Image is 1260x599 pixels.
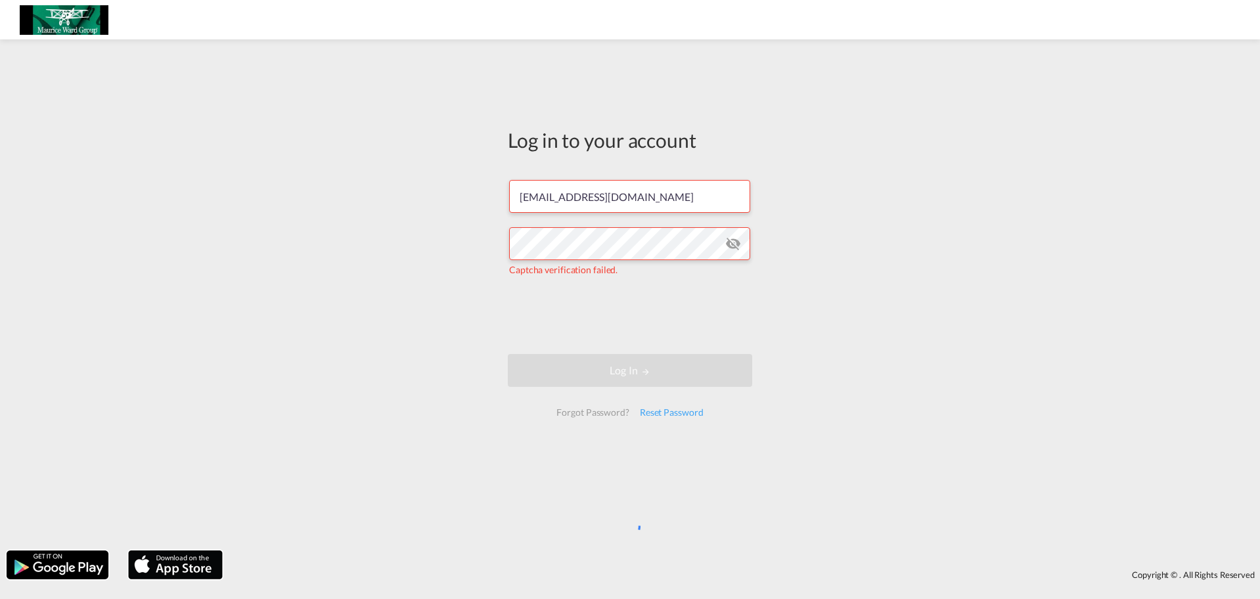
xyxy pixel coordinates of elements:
img: google.png [5,549,110,581]
div: Log in to your account [508,126,752,154]
img: apple.png [127,549,224,581]
iframe: reCAPTCHA [530,290,730,341]
img: c6e8db30f5a511eea3e1ab7543c40fcc.jpg [20,5,108,35]
md-icon: icon-eye-off [725,236,741,252]
div: Forgot Password? [551,401,634,424]
div: Copyright © . All Rights Reserved [229,564,1260,586]
button: LOGIN [508,354,752,387]
div: Reset Password [635,401,709,424]
input: Enter email/phone number [509,180,750,213]
span: Captcha verification failed. [509,264,618,275]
